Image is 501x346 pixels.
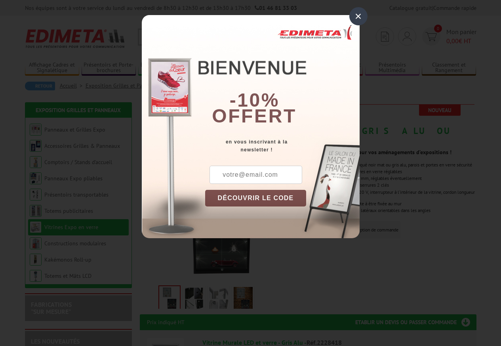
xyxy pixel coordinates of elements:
button: DÉCOUVRIR LE CODE [205,190,307,206]
b: -10% [230,90,280,111]
div: en vous inscrivant à la newsletter ! [205,138,360,154]
font: offert [212,105,297,126]
div: × [349,7,368,25]
input: votre@email.com [210,166,302,184]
